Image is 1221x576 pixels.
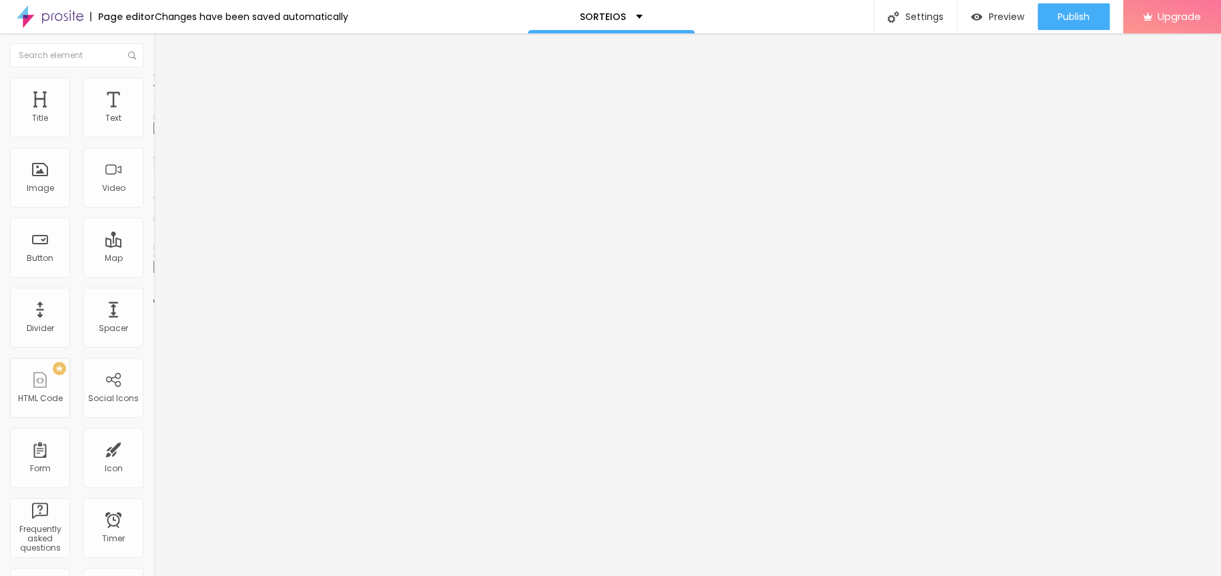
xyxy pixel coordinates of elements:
button: Preview [957,3,1038,30]
p: SORTEIOS [580,12,626,21]
button: Publish [1038,3,1110,30]
input: Search element [10,43,143,67]
div: Social Icons [88,394,139,403]
div: Text [105,113,121,123]
div: Video [102,184,125,193]
div: Map [105,254,123,263]
div: Icon [105,464,123,473]
div: HTML Code [18,394,63,403]
img: view-1.svg [971,11,982,23]
iframe: Editor [153,33,1221,576]
div: Form [30,464,51,473]
span: Upgrade [1158,11,1201,22]
div: Spacer [99,324,128,333]
div: Changes have been saved automatically [155,12,348,21]
div: Page editor [90,12,155,21]
img: Icone [128,51,136,59]
div: Timer [102,534,125,543]
div: Frequently asked questions [13,525,66,553]
div: Button [27,254,53,263]
div: Divider [27,324,54,333]
img: Icone [887,11,899,23]
span: Preview [989,11,1024,22]
div: Title [32,113,48,123]
span: Publish [1058,11,1090,22]
div: Image [27,184,54,193]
